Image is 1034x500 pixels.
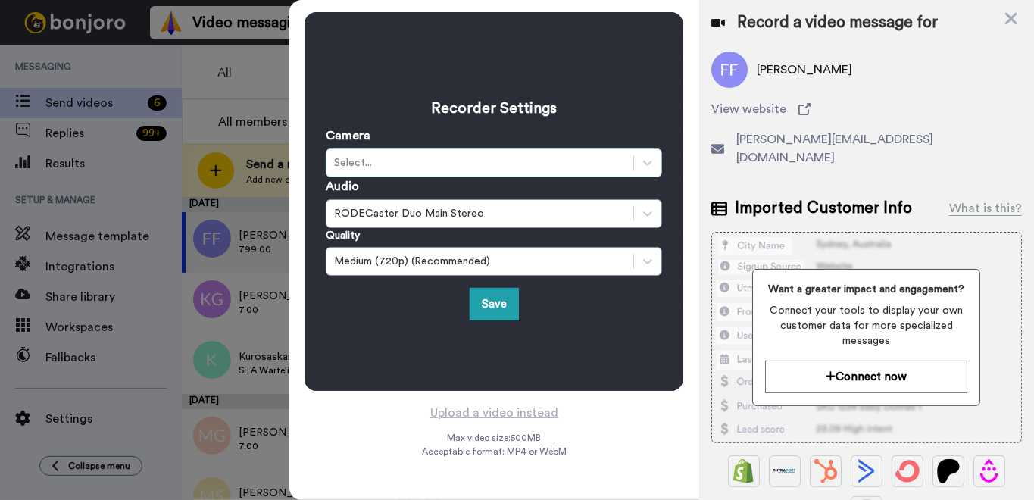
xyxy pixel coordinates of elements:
h3: Recorder Settings [326,98,662,119]
img: Drip [977,459,1001,483]
button: Save [470,288,519,320]
div: Select... [334,155,626,170]
img: Ontraport [773,459,797,483]
span: Acceptable format: MP4 or WebM [422,445,567,458]
label: Camera [326,127,370,145]
div: RODECaster Duo Main Stereo [334,206,626,221]
img: Shopify [732,459,756,483]
div: What is this? [949,199,1022,217]
img: Hubspot [814,459,838,483]
span: Max video size: 500 MB [447,432,541,444]
span: Want a greater impact and engagement? [765,282,967,297]
img: ConvertKit [895,459,920,483]
label: Quality [326,228,360,243]
span: [PERSON_NAME][EMAIL_ADDRESS][DOMAIN_NAME] [736,130,1022,167]
div: Medium (720p) (Recommended) [334,254,626,269]
button: Connect now [765,361,967,393]
label: Audio [326,177,359,195]
a: View website [711,100,1022,118]
img: Patreon [936,459,961,483]
button: Upload a video instead [426,403,563,423]
span: Imported Customer Info [735,197,912,220]
img: ActiveCampaign [854,459,879,483]
span: Connect your tools to display your own customer data for more specialized messages [765,303,967,348]
span: View website [711,100,786,118]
